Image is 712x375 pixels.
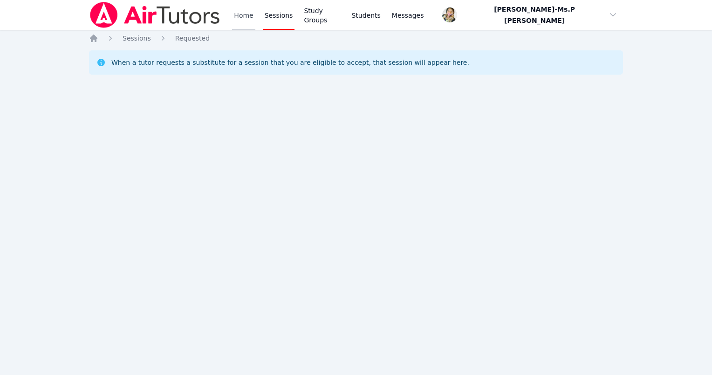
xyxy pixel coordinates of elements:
div: When a tutor requests a substitute for a session that you are eligible to accept, that session wi... [111,58,469,67]
span: Messages [392,11,424,20]
span: Sessions [123,35,151,42]
nav: Breadcrumb [89,34,623,43]
img: Air Tutors [89,2,221,28]
a: Sessions [123,34,151,43]
a: Requested [175,34,210,43]
span: Requested [175,35,210,42]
